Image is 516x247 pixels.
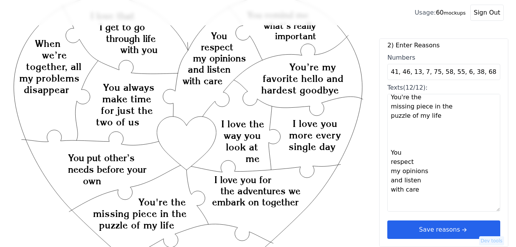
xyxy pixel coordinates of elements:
[42,49,67,61] text: we’re
[120,44,158,55] text: with you
[201,42,233,53] text: respect
[387,41,500,50] label: 2) Enter Reasons
[221,118,264,130] text: I love the
[183,75,222,87] text: with care
[460,225,468,234] svg: arrow right short
[289,130,341,141] text: more every
[221,185,300,197] text: the adventures we
[387,64,500,80] input: Numbers
[100,22,145,33] text: I get to go
[96,116,139,128] text: two of us
[188,64,231,75] text: and listen
[289,61,336,73] text: You’re my
[387,220,500,239] button: Save reasonsarrow right short
[387,83,500,92] div: Texts
[289,141,335,153] text: single day
[263,73,343,84] text: favorite hello and
[246,153,260,164] text: me
[138,196,186,208] text: You're the
[415,9,436,16] span: Usage:
[224,130,261,141] text: way you
[102,93,151,105] text: make time
[479,236,504,245] button: Dev tools
[387,53,500,62] div: Numbers
[444,10,466,16] small: mockups
[211,30,227,42] text: You
[93,208,187,219] text: missing piece in the
[415,8,466,17] div: 60
[226,141,258,153] text: look at
[99,219,174,231] text: puzzle of my life
[106,33,156,44] text: through life
[293,118,337,130] text: I love you
[68,152,135,164] text: You put other’s
[68,164,146,175] text: needs before your
[26,61,81,72] text: together, all
[101,105,153,116] text: for just the
[193,53,246,64] text: my opinions
[387,94,500,212] textarea: Texts(12/12):
[103,82,154,93] text: You always
[275,31,316,41] text: important
[403,84,428,91] span: (12/12):
[35,38,61,49] text: When
[212,197,299,208] text: embark on together
[261,84,339,96] text: hardest goodbye
[264,20,316,31] text: what’s really
[214,174,271,185] text: I love you for
[470,5,504,21] button: Sign Out
[83,175,101,187] text: own
[24,84,69,95] text: disappear
[19,72,80,84] text: my problems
